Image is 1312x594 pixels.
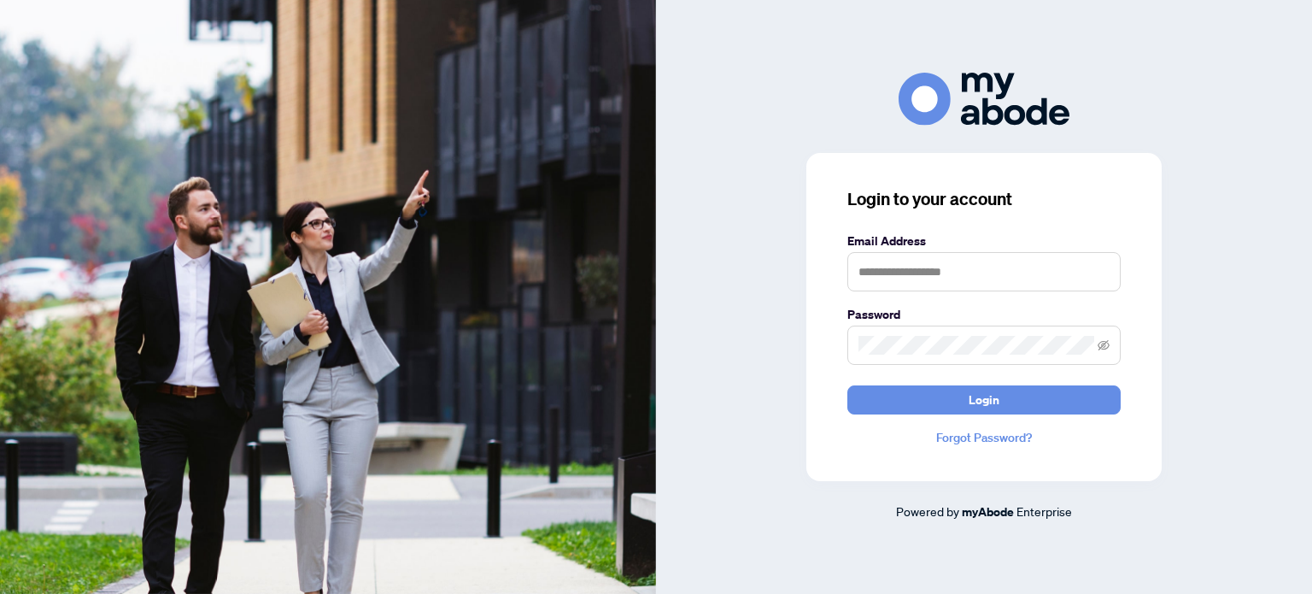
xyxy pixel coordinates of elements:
[962,503,1014,521] a: myAbode
[1016,503,1072,519] span: Enterprise
[847,187,1121,211] h3: Login to your account
[896,503,959,519] span: Powered by
[847,428,1121,447] a: Forgot Password?
[847,232,1121,250] label: Email Address
[1098,339,1110,351] span: eye-invisible
[969,386,999,414] span: Login
[847,385,1121,415] button: Login
[847,305,1121,324] label: Password
[899,73,1069,125] img: ma-logo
